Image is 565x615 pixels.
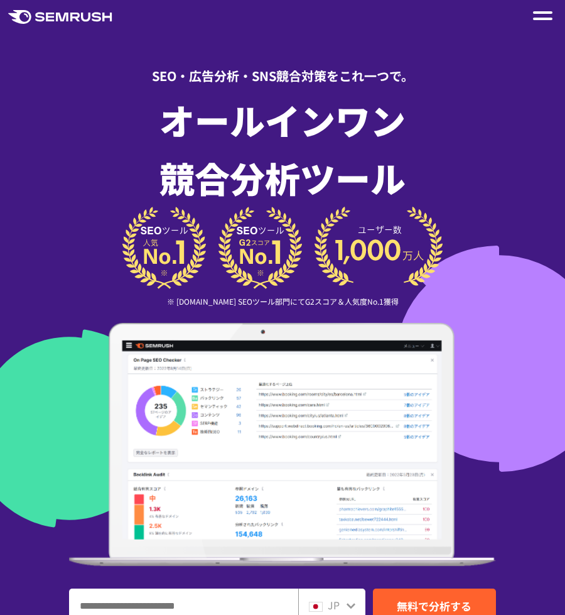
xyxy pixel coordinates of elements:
span: JP [328,597,340,612]
h1: オールインワン 競合分析ツール [69,91,496,207]
span: 無料で分析する [397,598,471,614]
div: ※ [DOMAIN_NAME] SEOツール部門にてG2スコア＆人気度No.1獲得 [69,295,496,307]
div: SEO・広告分析・SNS競合対策をこれ一つで。 [69,45,496,88]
